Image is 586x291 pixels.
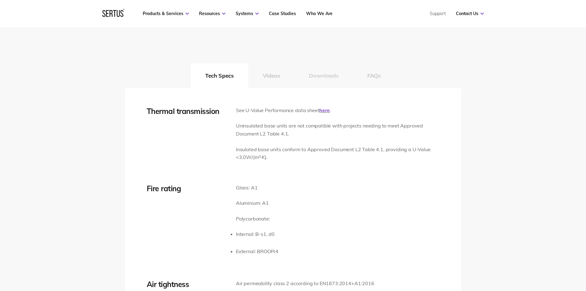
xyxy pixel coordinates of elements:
[236,199,278,207] p: Aluminium: A1
[236,11,259,16] a: Systems
[236,184,278,192] p: Glass: A1
[294,63,353,88] button: Downloads
[319,107,329,113] a: here
[269,11,296,16] a: Case Studies
[236,146,440,161] p: Insulated base units conform to Approved Document L2 Table 4.1, providing a U-Value <3.0W/(m²·K).
[236,280,374,288] p: Air permeability class 2 according to EN1873:2014+A1:2016
[456,11,484,16] a: Contact Us
[236,230,278,238] li: Internal: B-s1, d0
[236,122,440,138] p: Uninsulated base units are not compatible with projects needing to meet Approved Document L2 Tabl...
[199,11,225,16] a: Resources
[147,107,227,116] div: Thermal transmission
[248,63,295,88] button: Videos
[306,11,333,16] a: Who We Are
[236,215,278,223] p: Polycarbonate:
[236,248,278,256] li: External: BROOFt4
[353,63,395,88] button: FAQs
[475,220,586,291] iframe: Chat Widget
[143,11,189,16] a: Products & Services
[147,280,227,289] div: Air tightness
[430,11,446,16] a: Support
[236,107,440,115] p: See U-Value Performance data sheet .
[147,184,227,193] div: Fire rating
